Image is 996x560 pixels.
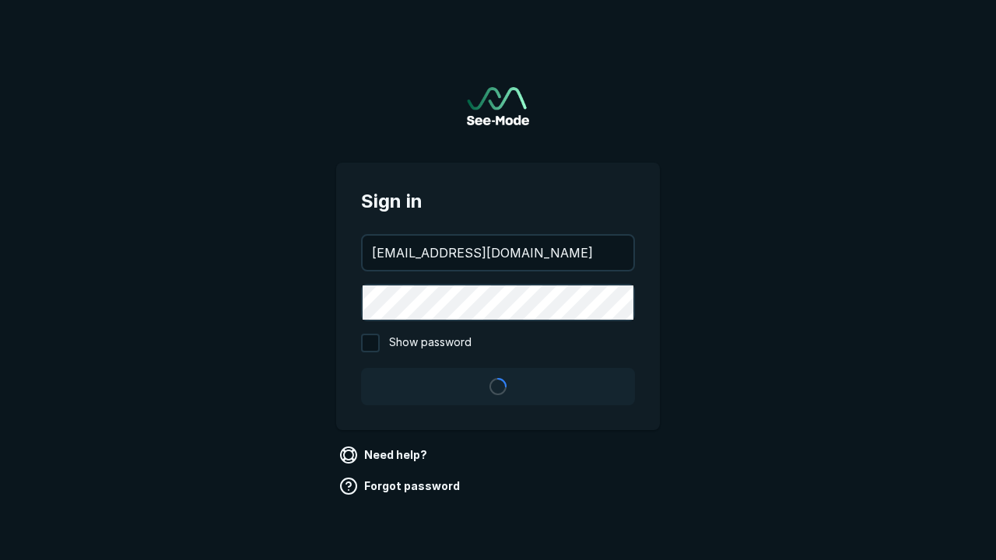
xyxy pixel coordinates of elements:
span: Sign in [361,187,635,215]
a: Forgot password [336,474,466,499]
a: Go to sign in [467,87,529,125]
a: Need help? [336,443,433,467]
span: Show password [389,334,472,352]
input: your@email.com [363,236,633,270]
img: See-Mode Logo [467,87,529,125]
